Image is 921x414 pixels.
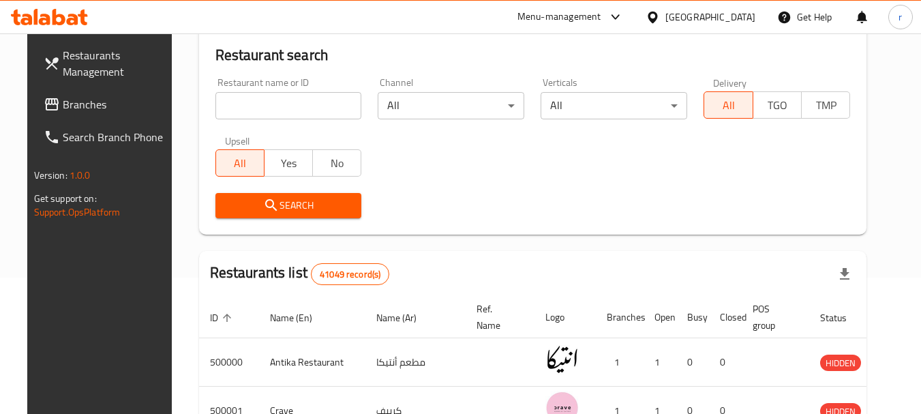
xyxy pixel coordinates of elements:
td: 1 [644,338,676,387]
th: Busy [676,297,709,338]
span: Name (Ar) [376,310,434,326]
button: TMP [801,91,850,119]
div: HIDDEN [820,355,861,371]
img: Antika Restaurant [545,342,579,376]
span: Yes [270,153,307,173]
a: Support.OpsPlatform [34,203,121,221]
a: Branches [33,88,181,121]
span: Ref. Name [477,301,518,334]
h2: Restaurant search [215,45,851,65]
th: Logo [534,297,596,338]
span: POS group [753,301,793,334]
span: Restaurants Management [63,47,170,80]
button: TGO [753,91,802,119]
span: 41049 record(s) [312,268,389,281]
div: Export file [828,258,861,291]
td: 500000 [199,338,259,387]
button: All [704,91,753,119]
label: Delivery [713,78,747,87]
span: All [222,153,259,173]
td: Antika Restaurant [259,338,365,387]
span: Version: [34,166,67,184]
span: 1.0.0 [70,166,91,184]
span: TMP [807,95,845,115]
span: Search Branch Phone [63,129,170,145]
span: Name (En) [270,310,330,326]
div: All [541,92,687,119]
span: TGO [759,95,796,115]
td: مطعم أنتيكا [365,338,466,387]
input: Search for restaurant name or ID.. [215,92,362,119]
th: Branches [596,297,644,338]
span: No [318,153,356,173]
button: Yes [264,149,313,177]
div: Menu-management [517,9,601,25]
th: Closed [709,297,742,338]
span: Get support on: [34,190,97,207]
span: All [710,95,747,115]
a: Search Branch Phone [33,121,181,153]
td: 0 [709,338,742,387]
span: r [899,10,902,25]
span: Status [820,310,864,326]
span: ID [210,310,236,326]
button: No [312,149,361,177]
h2: Restaurants list [210,263,390,285]
div: [GEOGRAPHIC_DATA] [665,10,755,25]
div: All [378,92,524,119]
span: Branches [63,96,170,113]
span: Search [226,197,351,214]
button: Search [215,193,362,218]
label: Upsell [225,136,250,145]
button: All [215,149,265,177]
a: Restaurants Management [33,39,181,88]
td: 1 [596,338,644,387]
td: 0 [676,338,709,387]
th: Open [644,297,676,338]
span: HIDDEN [820,355,861,371]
